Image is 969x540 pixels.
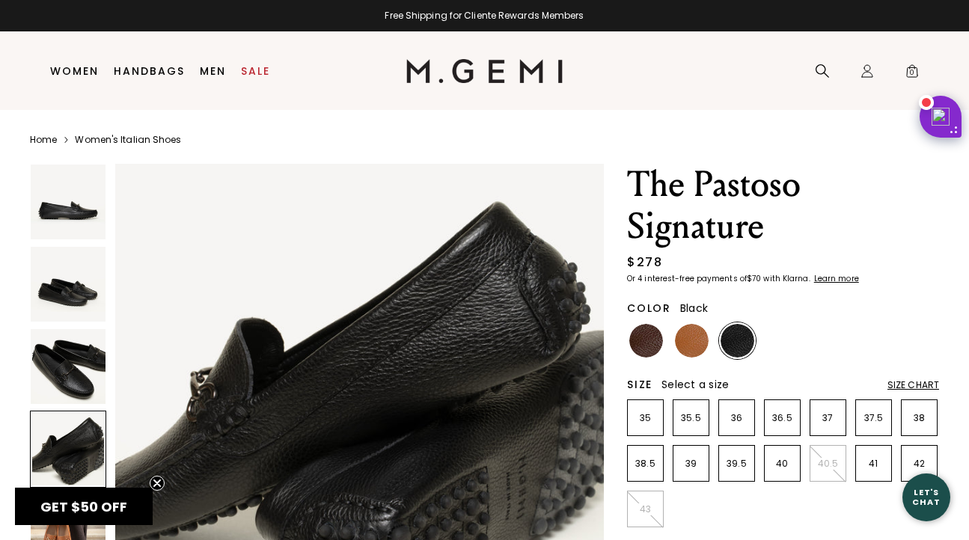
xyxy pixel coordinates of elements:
klarna-placement-style-body: Or 4 interest-free payments of [627,273,747,284]
a: Women [50,65,99,77]
button: Close teaser [150,476,165,491]
div: Size Chart [887,379,939,391]
p: 40 [765,458,800,470]
p: 38 [902,412,937,424]
div: $278 [627,254,662,271]
span: GET $50 OFF [40,497,127,516]
p: 40.5 [810,458,846,470]
div: GET $50 OFFClose teaser [15,488,153,525]
img: Tan [675,324,709,358]
img: The Pastoso Signature [31,247,106,322]
img: M.Gemi [406,59,563,83]
span: Select a size [661,377,729,392]
div: Let's Chat [902,488,950,506]
a: Sale [241,65,270,77]
h2: Size [627,378,652,390]
p: 37.5 [856,412,891,424]
klarna-placement-style-cta: Learn more [814,273,859,284]
a: Women's Italian Shoes [75,134,181,146]
img: The Pastoso Signature [31,165,106,239]
p: 39 [673,458,709,470]
p: 38.5 [628,458,663,470]
span: 0 [905,67,920,82]
p: 43 [628,503,663,515]
p: 41 [856,458,891,470]
p: 36.5 [765,412,800,424]
span: Black [680,301,708,316]
a: Home [30,134,57,146]
h1: The Pastoso Signature [627,164,939,248]
a: Handbags [114,65,185,77]
a: Men [200,65,226,77]
a: Learn more [813,274,859,283]
h2: Color [627,302,671,314]
klarna-placement-style-body: with Klarna [763,273,812,284]
img: Chocolate [629,324,663,358]
p: 35 [628,412,663,424]
p: 37 [810,412,846,424]
p: 35.5 [673,412,709,424]
img: Black [721,324,754,358]
p: 42 [902,458,937,470]
klarna-placement-style-amount: $70 [747,273,761,284]
p: 36 [719,412,754,424]
img: The Pastoso Signature [31,329,106,404]
p: 39.5 [719,458,754,470]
